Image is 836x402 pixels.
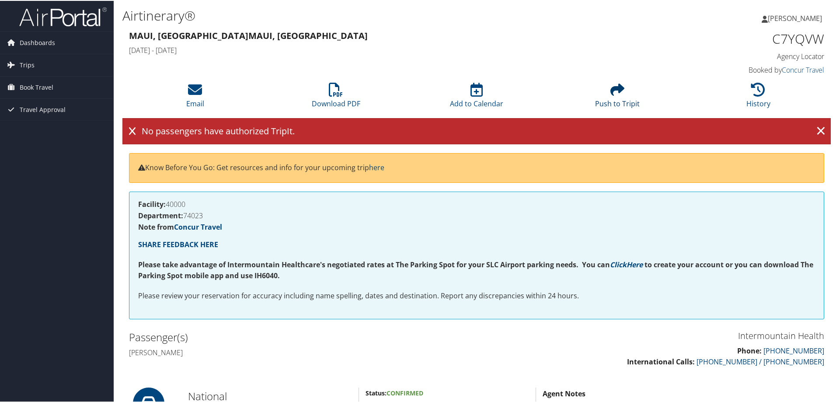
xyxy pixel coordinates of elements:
[138,161,815,173] p: Know Before You Go: Get resources and info for your upcoming trip
[122,6,595,24] h1: Airtinerary®
[186,87,204,108] a: Email
[312,87,360,108] a: Download PDF
[697,356,824,366] a: [PHONE_NUMBER] / [PHONE_NUMBER]
[610,259,627,269] a: Click
[129,347,470,357] h4: [PERSON_NAME]
[746,87,770,108] a: History
[660,64,824,74] h4: Booked by
[138,200,815,207] h4: 40000
[543,388,585,398] strong: Agent Notes
[595,87,640,108] a: Push to Tripit
[737,345,762,355] strong: Phone:
[20,53,35,75] span: Trips
[20,31,55,53] span: Dashboards
[763,345,824,355] a: [PHONE_NUMBER]
[19,6,107,26] img: airportal-logo.png
[450,87,503,108] a: Add to Calendar
[122,117,831,143] div: No passengers have authorized TripIt.
[138,210,183,220] strong: Department:
[174,221,222,231] a: Concur Travel
[627,259,643,269] a: Here
[129,329,470,344] h2: Passenger(s)
[387,388,423,396] span: Confirmed
[138,211,815,218] h4: 74023
[129,29,368,41] strong: Maui, [GEOGRAPHIC_DATA] Maui, [GEOGRAPHIC_DATA]
[813,122,829,139] a: ×
[627,356,695,366] strong: International Calls:
[138,221,222,231] strong: Note from
[768,13,822,22] span: [PERSON_NAME]
[129,45,647,54] h4: [DATE] - [DATE]
[782,64,824,74] a: Concur Travel
[483,329,824,341] h3: Intermountain Health
[369,162,384,171] a: here
[660,29,824,47] h1: C7YQVW
[762,4,831,31] a: [PERSON_NAME]
[366,388,387,396] strong: Status:
[20,98,66,120] span: Travel Approval
[138,290,815,301] p: Please review your reservation for accuracy including name spelling, dates and destination. Repor...
[20,76,53,98] span: Book Travel
[660,51,824,60] h4: Agency Locator
[138,199,166,208] strong: Facility:
[138,239,218,248] a: SHARE FEEDBACK HERE
[138,259,610,269] strong: Please take advantage of Intermountain Healthcare's negotiated rates at The Parking Spot for your...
